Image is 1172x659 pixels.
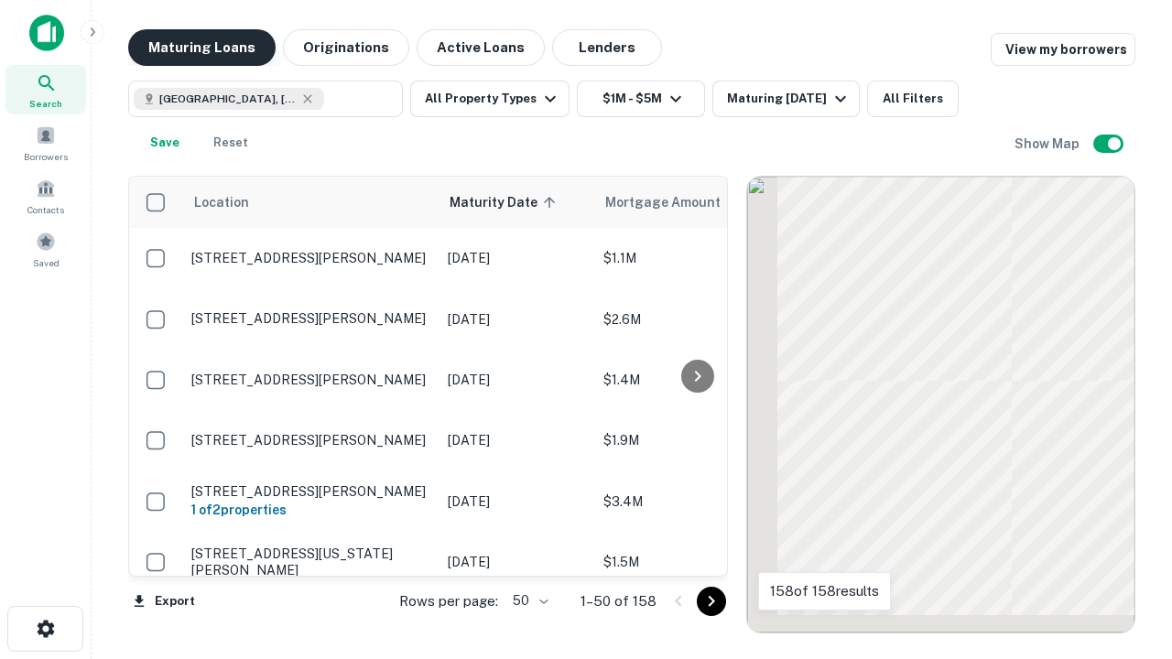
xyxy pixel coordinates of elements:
p: $2.6M [603,309,787,329]
th: Location [182,177,439,228]
span: Mortgage Amount [605,191,744,213]
th: Maturity Date [439,177,594,228]
button: Originations [283,29,409,66]
th: Mortgage Amount [594,177,796,228]
img: capitalize-icon.png [29,15,64,51]
a: Saved [5,224,86,274]
p: [STREET_ADDRESS][US_STATE][PERSON_NAME] [191,546,429,578]
button: Active Loans [417,29,545,66]
p: [STREET_ADDRESS][PERSON_NAME] [191,483,429,500]
p: [DATE] [448,309,585,329]
button: Save your search to get updates of matches that match your search criteria. [136,124,194,161]
button: Lenders [552,29,662,66]
button: Reset [201,124,260,161]
span: Location [193,191,249,213]
button: Maturing Loans [128,29,276,66]
p: [DATE] [448,552,585,572]
p: [STREET_ADDRESS][PERSON_NAME] [191,432,429,448]
span: Search [29,96,62,111]
h6: 1 of 2 properties [191,500,429,520]
p: [DATE] [448,492,585,512]
p: 1–50 of 158 [581,590,657,612]
div: 0 0 [747,177,1134,632]
h6: Show Map [1015,134,1082,154]
p: [STREET_ADDRESS][PERSON_NAME] [191,372,429,388]
span: [GEOGRAPHIC_DATA], [GEOGRAPHIC_DATA], [GEOGRAPHIC_DATA] [159,91,297,107]
button: Maturing [DATE] [712,81,860,117]
a: Contacts [5,171,86,221]
p: $1.1M [603,248,787,268]
p: $1.9M [603,430,787,450]
a: Borrowers [5,118,86,167]
p: [DATE] [448,370,585,390]
button: Go to next page [697,587,726,616]
p: $1.4M [603,370,787,390]
p: 158 of 158 results [770,580,879,602]
p: $1.5M [603,552,787,572]
p: Rows per page: [399,590,498,612]
button: Export [128,588,200,615]
p: [STREET_ADDRESS][PERSON_NAME] [191,250,429,266]
div: 50 [505,588,551,614]
span: Borrowers [24,149,68,164]
button: All Property Types [410,81,570,117]
span: Maturity Date [450,191,561,213]
p: [STREET_ADDRESS][PERSON_NAME] [191,310,429,327]
a: Search [5,65,86,114]
button: All Filters [867,81,959,117]
div: Maturing [DATE] [727,88,852,110]
p: $3.4M [603,492,787,512]
p: [DATE] [448,430,585,450]
button: $1M - $5M [577,81,705,117]
p: [DATE] [448,248,585,268]
a: View my borrowers [991,33,1135,66]
iframe: Chat Widget [1080,513,1172,600]
span: Contacts [27,202,64,217]
span: Saved [33,255,60,270]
